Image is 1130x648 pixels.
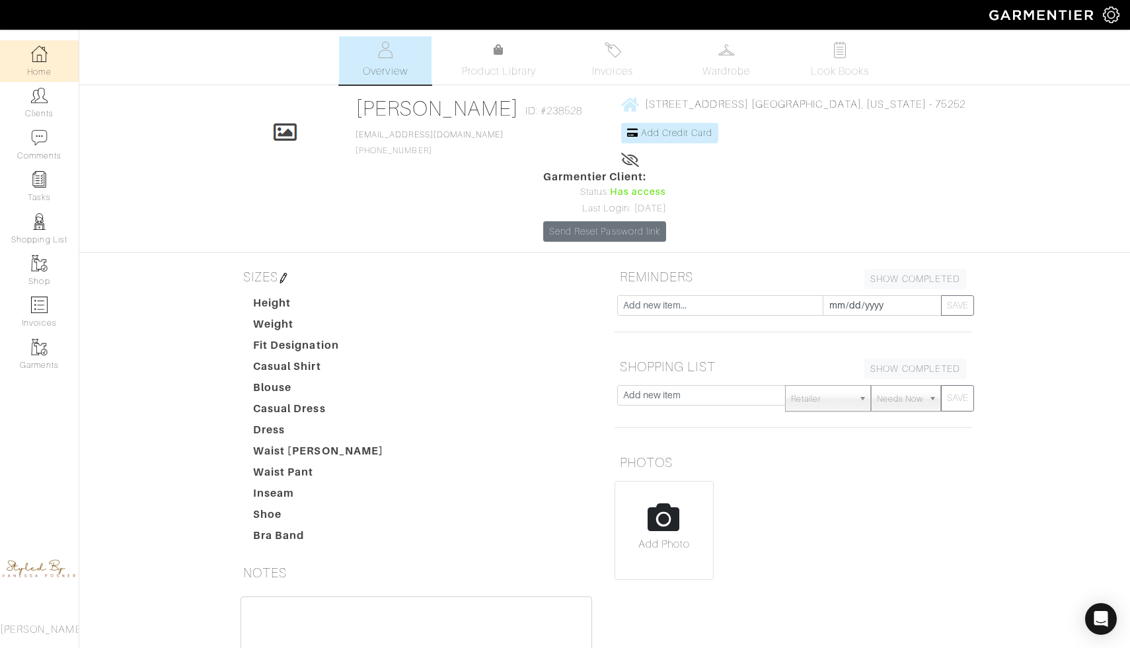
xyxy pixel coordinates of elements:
a: Send Reset Password link [543,221,666,242]
a: [PERSON_NAME] [356,96,519,120]
button: SAVE [941,295,974,316]
img: wardrobe-487a4870c1b7c33e795ec22d11cfc2ed9d08956e64fb3008fe2437562e282088.svg [718,42,735,58]
dt: Bra Band [243,528,394,549]
input: Add new item [617,385,786,406]
dt: Dress [243,422,394,443]
img: orders-icon-0abe47150d42831381b5fb84f609e132dff9fe21cb692f30cb5eec754e2cba89.png [31,297,48,313]
img: garments-icon-b7da505a4dc4fd61783c78ac3ca0ef83fa9d6f193b1c9dc38574b1d14d53ca28.png [31,339,48,355]
span: Add Credit Card [641,127,712,138]
div: Status: [543,185,666,199]
span: [PHONE_NUMBER] [356,130,504,155]
h5: NOTES [238,559,595,586]
span: Garmentier Client: [543,169,666,185]
img: basicinfo-40fd8af6dae0f16599ec9e87c0ef1c0a1fdea2edbe929e3d69a839185d80c458.svg [377,42,394,58]
a: Product Library [453,42,545,79]
a: [STREET_ADDRESS] [GEOGRAPHIC_DATA], [US_STATE] - 75252 [621,96,965,112]
span: Product Library [462,63,537,79]
input: Add new item... [617,295,823,316]
img: garments-icon-b7da505a4dc4fd61783c78ac3ca0ef83fa9d6f193b1c9dc38574b1d14d53ca28.png [31,255,48,271]
dt: Waist Pant [243,464,394,486]
img: pen-cf24a1663064a2ec1b9c1bd2387e9de7a2fa800b781884d57f21acf72779bad2.png [278,273,289,283]
img: dashboard-icon-dbcd8f5a0b271acd01030246c82b418ddd0df26cd7fceb0bd07c9910d44c42f6.png [31,46,48,62]
button: SAVE [941,385,974,412]
a: Invoices [566,36,659,85]
img: orders-27d20c2124de7fd6de4e0e44c1d41de31381a507db9b33961299e4e07d508b8c.svg [605,42,621,58]
h5: REMINDERS [615,264,971,290]
h5: SIZES [238,264,595,290]
dt: Casual Dress [243,401,394,422]
img: clients-icon-6bae9207a08558b7cb47a8932f037763ab4055f8c8b6bfacd5dc20c3e0201464.png [31,87,48,104]
div: Last Login: [DATE] [543,201,666,216]
span: [STREET_ADDRESS] [GEOGRAPHIC_DATA], [US_STATE] - 75252 [645,98,965,110]
img: comment-icon-a0a6a9ef722e966f86d9cbdc48e553b5cf19dbc54f86b18d962a5391bc8f6eb6.png [31,129,48,146]
dt: Casual Shirt [243,359,394,380]
img: reminder-icon-8004d30b9f0a5d33ae49ab947aed9ed385cf756f9e5892f1edd6e32f2345188e.png [31,171,48,188]
img: garmentier-logo-header-white-b43fb05a5012e4ada735d5af1a66efaba907eab6374d6393d1fbf88cb4ef424d.png [983,3,1103,26]
div: Open Intercom Messenger [1085,603,1117,635]
a: Overview [339,36,432,85]
a: [EMAIL_ADDRESS][DOMAIN_NAME] [356,130,504,139]
img: stylists-icon-eb353228a002819b7ec25b43dbf5f0378dd9e0616d9560372ff212230b889e62.png [31,213,48,230]
a: Wardrobe [680,36,772,85]
a: Add Credit Card [621,123,718,143]
dt: Blouse [243,380,394,401]
a: SHOW COMPLETED [864,269,966,289]
img: gear-icon-white-bd11855cb880d31180b6d7d6211b90ccbf57a29d726f0c71d8c61bd08dd39cc2.png [1103,7,1119,23]
span: Retailer [791,386,853,412]
dt: Height [243,295,394,316]
dt: Weight [243,316,394,338]
span: Overview [363,63,407,79]
a: SHOW COMPLETED [864,359,966,379]
dt: Inseam [243,486,394,507]
span: Needs Now [877,386,923,412]
span: Look Books [811,63,870,79]
dt: Shoe [243,507,394,528]
img: todo-9ac3debb85659649dc8f770b8b6100bb5dab4b48dedcbae339e5042a72dfd3cc.svg [832,42,848,58]
dt: Fit Designation [243,338,394,359]
h5: SHOPPING LIST [615,353,971,380]
h5: PHOTOS [615,449,971,476]
span: Has access [610,185,667,199]
dt: Waist [PERSON_NAME] [243,443,394,464]
span: Wardrobe [702,63,750,79]
span: Invoices [592,63,632,79]
a: Look Books [794,36,886,85]
span: ID: #238528 [525,103,583,119]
